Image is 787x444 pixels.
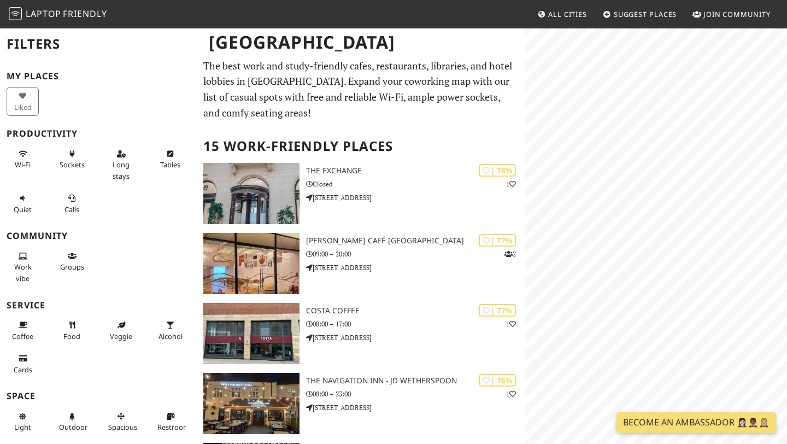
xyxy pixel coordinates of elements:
[15,160,31,170] span: Stable Wi-Fi
[306,402,525,413] p: [STREET_ADDRESS]
[306,306,525,316] h3: Costa Coffee
[56,316,88,345] button: Food
[306,166,525,176] h3: The Exchange
[203,373,299,434] img: The Navigation Inn - JD Wetherspoon
[688,4,775,24] a: Join Community
[506,389,516,399] p: 1
[7,391,190,401] h3: Space
[7,407,39,436] button: Light
[14,422,31,432] span: Natural light
[306,319,525,329] p: 08:00 – 17:00
[7,128,190,139] h3: Productivity
[105,407,137,436] button: Spacious
[703,9,771,19] span: Join Community
[479,164,516,177] div: | 78%
[306,249,525,259] p: 09:00 – 20:00
[113,160,130,180] span: Long stays
[203,303,299,364] img: Costa Coffee
[197,303,525,364] a: Costa Coffee | 77% 1 Costa Coffee 08:00 – 17:00 [STREET_ADDRESS]
[60,160,85,170] span: Power sockets
[306,262,525,273] p: [STREET_ADDRESS]
[533,4,591,24] a: All Cities
[56,145,88,174] button: Sockets
[7,231,190,241] h3: Community
[154,145,186,174] button: Tables
[506,179,516,189] p: 1
[7,247,39,287] button: Work vibe
[9,7,22,20] img: LaptopFriendly
[306,192,525,203] p: [STREET_ADDRESS]
[63,8,107,20] span: Friendly
[7,189,39,218] button: Quiet
[306,389,525,399] p: 08:00 – 23:00
[56,189,88,218] button: Calls
[200,27,522,57] h1: [GEOGRAPHIC_DATA]
[59,422,87,432] span: Outdoor area
[614,9,677,19] span: Suggest Places
[203,233,299,294] img: Elio Café Birmingham
[306,236,525,246] h3: [PERSON_NAME] Café [GEOGRAPHIC_DATA]
[14,205,32,214] span: Quiet
[7,349,39,378] button: Cards
[479,234,516,247] div: | 77%
[157,422,190,432] span: Restroom
[26,8,61,20] span: Laptop
[12,331,33,341] span: Coffee
[158,331,183,341] span: Alcohol
[197,233,525,294] a: Elio Café Birmingham | 77% 2 [PERSON_NAME] Café [GEOGRAPHIC_DATA] 09:00 – 20:00 [STREET_ADDRESS]
[306,179,525,189] p: Closed
[64,205,79,214] span: Video/audio calls
[203,163,299,224] img: The Exchange
[203,130,518,163] h2: 15 Work-Friendly Places
[9,5,107,24] a: LaptopFriendly LaptopFriendly
[63,331,80,341] span: Food
[160,160,180,170] span: Work-friendly tables
[60,262,84,272] span: Group tables
[14,262,32,283] span: People working
[108,422,137,432] span: Spacious
[7,300,190,311] h3: Service
[110,331,132,341] span: Veggie
[7,71,190,81] h3: My Places
[504,249,516,259] p: 2
[105,145,137,185] button: Long stays
[479,374,516,387] div: | 76%
[154,407,186,436] button: Restroom
[306,376,525,385] h3: The Navigation Inn - JD Wetherspoon
[56,247,88,276] button: Groups
[306,332,525,343] p: [STREET_ADDRESS]
[56,407,88,436] button: Outdoor
[7,145,39,174] button: Wi-Fi
[616,412,776,433] a: Become an Ambassador 🤵🏻‍♀️🤵🏾‍♂️🤵🏼‍♀️
[197,373,525,434] a: The Navigation Inn - JD Wetherspoon | 76% 1 The Navigation Inn - JD Wetherspoon 08:00 – 23:00 [ST...
[197,163,525,224] a: The Exchange | 78% 1 The Exchange Closed [STREET_ADDRESS]
[14,365,32,375] span: Credit cards
[506,319,516,329] p: 1
[203,58,518,121] p: The best work and study-friendly cafes, restaurants, libraries, and hotel lobbies in [GEOGRAPHIC_...
[479,304,516,317] div: | 77%
[7,316,39,345] button: Coffee
[7,27,190,61] h2: Filters
[105,316,137,345] button: Veggie
[154,316,186,345] button: Alcohol
[598,4,682,24] a: Suggest Places
[548,9,587,19] span: All Cities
